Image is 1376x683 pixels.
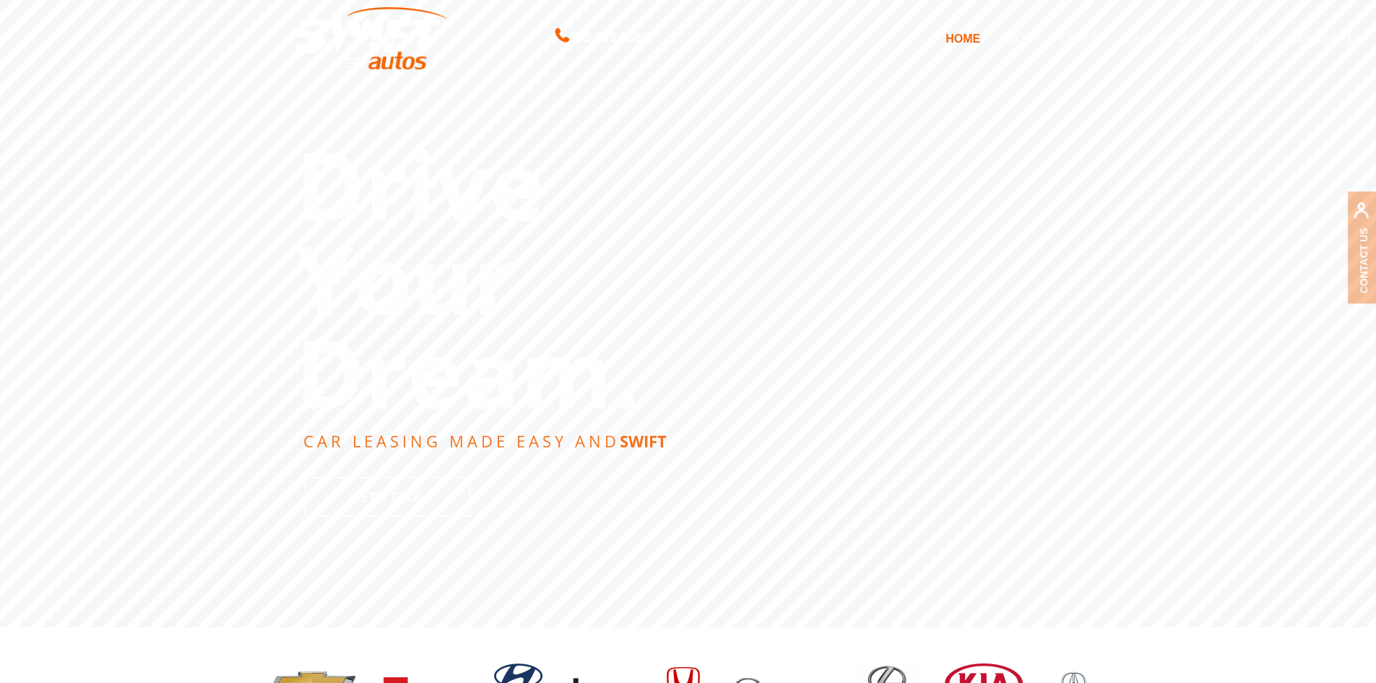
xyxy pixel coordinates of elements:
rs-layer: Drive Your Dream. [295,137,639,419]
a: DEALS [1050,23,1108,53]
strong: SWIFT [620,430,667,452]
rs-layer: CAR LEASING MADE EASY AND [303,433,667,449]
a: CONTACT US [1280,23,1375,53]
a: HOME [935,23,990,53]
img: Swift Autos [296,7,448,70]
a: 855.793.2888 [555,32,649,44]
span: 855.793.2888 [569,27,649,48]
a: Let's Talk [305,477,471,517]
a: FAQ [1237,23,1280,53]
a: ABOUT [990,23,1050,53]
a: LEASE BY MAKE [1109,23,1237,53]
